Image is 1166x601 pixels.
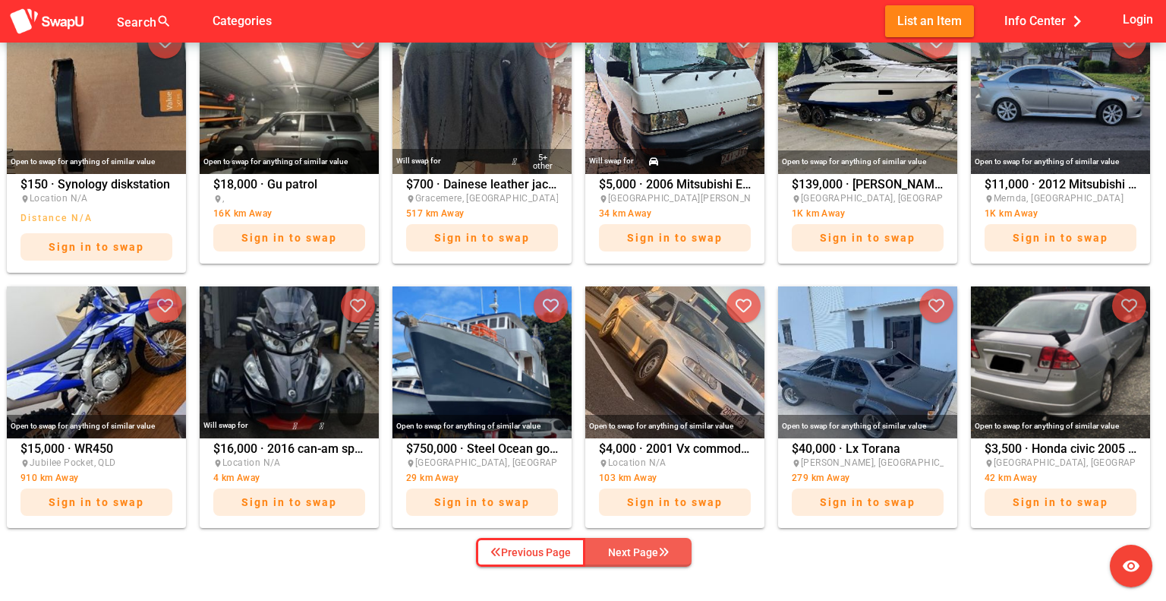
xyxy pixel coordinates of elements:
div: Will swap for [589,153,634,169]
img: wc19742020%40gmail.com%2F05b2948f-340e-4d25-993f-5abf513bfd3a%2F1734828010IMG_20241221_061700.jpg [7,22,186,174]
a: Open to swap for anything of similar value$139,000 · [PERSON_NAME] 2020 CR2380 OUTBOARD[GEOGRAPHI... [774,22,961,264]
a: Open to swap for anything of similar value$150 · Synology diskstationLocation N/ADistance N/ASign... [3,22,190,273]
span: Sign in to swap [1013,496,1108,508]
i: place [20,195,30,204]
div: $3,500 · Honda civic 2005 auto [985,443,1136,524]
div: $5,000 · 2006 Mitsubishi Express Van [599,179,751,259]
span: Sign in to swap [241,232,337,244]
div: $4,000 · 2001 Vx commodore [599,443,751,524]
button: List an Item [885,5,974,36]
div: $700 · Dainese leather jacket [406,179,558,259]
img: lawtonconsults%40gmail.com%2Fc9dced80-179d-4e0d-8be2-7b87dfb9134c%2F1733311760IMG_7514.jpeg [7,286,186,438]
span: 29 km Away [406,473,459,483]
span: 4 km Away [213,473,260,483]
span: [PERSON_NAME], [GEOGRAPHIC_DATA] [801,457,971,468]
img: aSD8y5uGLpzPJLYTcYcjNu3laj1c05W5KWf0Ds+Za8uybjssssuu+yyyy677LKX2n+PWMSDJ9a87AAAAABJRU5ErkJggg== [9,8,85,36]
span: 1K km Away [792,208,845,219]
a: Categories [200,13,284,27]
div: Open to swap for anything of similar value [7,415,186,438]
div: Open to swap for anything of similar value [392,415,572,438]
a: Will swap for$5,000 · 2006 Mitsubishi Express Van[GEOGRAPHIC_DATA][PERSON_NAME], [GEOGRAPHIC_DATA... [581,22,768,264]
span: Jubilee Pocket, QLD [30,457,116,468]
span: [GEOGRAPHIC_DATA], [GEOGRAPHIC_DATA] [415,457,604,468]
div: Open to swap for anything of similar value [200,150,379,174]
span: 517 km Away [406,208,464,219]
span: Location N/A [222,457,281,468]
span: Info Center [1004,8,1089,33]
button: Previous Page [476,538,585,567]
i: visibility [1122,557,1140,575]
a: Open to swap for anything of similar value$4,000 · 2001 Vx commodoreLocation N/A103 km AwaySign i... [581,286,768,528]
div: Open to swap for anything of similar value [971,150,1150,174]
span: Location N/A [608,457,667,468]
img: jamesjlawson88%40gmail.com%2F4d86ef8c-e32d-47d2-acb7-be99274c87fc%2F1732587761IMG_0934.jpeg [778,286,957,438]
span: 279 km Away [792,473,849,483]
div: $139,000 · [PERSON_NAME] 2020 CR2380 OUTBOARD [792,179,944,259]
span: List an Item [897,11,962,31]
i: place [985,195,994,204]
img: aiedenwatson8%40gmail.com%2Fdf281523-2e15-4c36-8a72-00cfc281f64f%2F1734238829IMG_6027.jpeg [392,22,572,174]
button: Login [1120,5,1157,33]
a: Open to swap for anything of similar value$750,000 · Steel Ocean going Cruiser[GEOGRAPHIC_DATA], ... [389,286,575,528]
img: kiralea233%40gmail.com%2F63749d1c-98da-458b-ab05-372e8fc74d39%2F1732669703IMG_3439.jpeg [585,286,764,438]
span: Login [1123,9,1153,30]
i: place [213,459,222,468]
div: $40,000 · Lx Torana [792,443,944,524]
div: $15,000 · WR450 [20,443,172,524]
span: Gracemere, [GEOGRAPHIC_DATA] [415,193,559,204]
button: Categories [200,5,284,36]
i: place [792,459,801,468]
span: Sign in to swap [241,496,337,508]
i: place [599,459,608,468]
span: other [533,164,553,169]
i: place [406,459,415,468]
span: 34 km Away [599,208,651,219]
button: Next Page [585,538,692,567]
span: Distance N/A [20,213,93,223]
a: Open to swap for anything of similar value$15,000 · WR450Jubilee Pocket, QLD910 km AwaySign in to... [3,286,190,528]
span: [GEOGRAPHIC_DATA][PERSON_NAME], [GEOGRAPHIC_DATA] [608,193,871,204]
button: Info Center [992,5,1101,36]
span: Sign in to swap [627,232,723,244]
div: $18,000 · Gu patrol [213,179,365,259]
div: $150 · Synology diskstation [20,179,172,268]
a: Open to swap for anything of similar value$3,500 · Honda civic 2005 auto[GEOGRAPHIC_DATA], [GEOGR... [967,286,1154,528]
div: Open to swap for anything of similar value [778,415,957,438]
span: Mernda, [GEOGRAPHIC_DATA] [994,193,1123,204]
div: 5+ [538,156,547,160]
div: Open to swap for anything of similar value [585,415,764,438]
div: Open to swap for anything of similar value [971,415,1150,438]
div: Previous Page [490,543,571,561]
img: alannos351%40gmail.com%2Fa5929946-892e-4049-986b-cf212f4d0d22%2F1734676747IMG_3261.jpeg [200,22,379,174]
div: $750,000 · Steel Ocean going Cruiser [406,443,558,524]
div: $11,000 · 2012 Mitsubishi lancer vr-x [985,179,1136,259]
span: 910 km Away [20,473,78,483]
img: triqua10%40gmail.com%2Fa757f378-8f77-4fc4-92e1-8557c5de9607%2F17337088531000026707.jpg [585,22,764,174]
i: place [985,459,994,468]
i: place [599,195,608,204]
div: Open to swap for anything of similar value [7,150,186,174]
span: Sign in to swap [434,496,530,508]
i: false [190,12,208,30]
span: Location N/A [30,193,88,204]
a: Will swap for5+other$700 · Dainese leather jacketGracemere, [GEOGRAPHIC_DATA]517 km AwaySign in t... [389,22,575,264]
img: nicholas.robertson%40swapu.com.au%2F2868e1f1-5ba8-46ec-955b-2aad9aafa8aa%2F17329658911.png [392,286,572,438]
div: Will swap for [203,417,248,434]
span: Sign in to swap [49,241,144,253]
a: Will swap for$16,000 · 2016 can-am spyder rt se6Location N/A4 km AwaySign in to swap [196,286,383,528]
img: wim%40hotmail.com.au%2F16ed6322-a7de-4be5-9a97-d20a2eb957a3%2F1733618093IMG_2384.jpeg [778,22,957,174]
span: Sign in to swap [820,496,915,508]
span: 103 km Away [599,473,657,483]
span: [GEOGRAPHIC_DATA], [GEOGRAPHIC_DATA] [801,193,990,204]
i: chevron_right [1066,10,1089,33]
span: Sign in to swap [49,496,144,508]
span: Categories [213,8,272,33]
i: place [406,195,415,204]
div: $16,000 · 2016 can-am spyder rt se6 [213,443,365,524]
div: Next Page [608,543,669,561]
img: oliviaamy0022%40gmail.com%2F9a211fa7-717b-4ee7-958d-bc7870c23007%2F1732383265IMG_0646.png [971,286,1150,438]
a: Open to swap for anything of similar value$18,000 · Gu patrol,16K km AwaySign in to swap [196,22,383,264]
div: Open to swap for anything of similar value [778,150,957,174]
div: Will swap for [396,153,441,169]
a: Open to swap for anything of similar value$40,000 · Lx Torana[PERSON_NAME], [GEOGRAPHIC_DATA]279 ... [774,286,961,528]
